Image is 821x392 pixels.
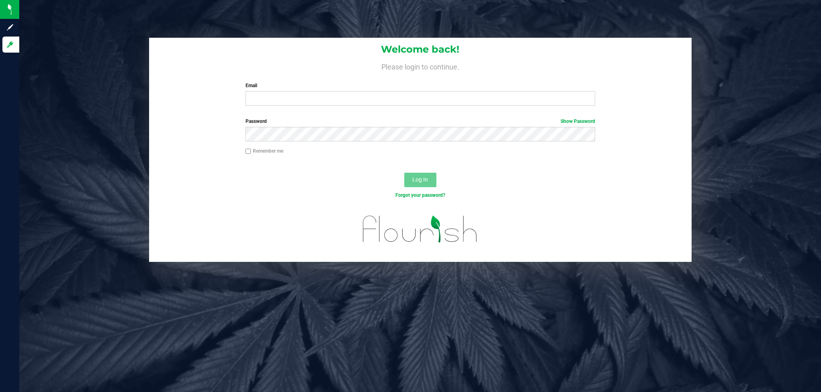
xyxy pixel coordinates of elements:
[404,173,436,187] button: Log In
[561,118,595,124] a: Show Password
[352,207,488,251] img: flourish_logo.svg
[149,44,692,55] h1: Welcome back!
[6,41,14,49] inline-svg: Log in
[246,118,267,124] span: Password
[6,23,14,31] inline-svg: Sign up
[395,192,445,198] a: Forgot your password?
[246,149,251,154] input: Remember me
[246,82,595,89] label: Email
[246,147,283,155] label: Remember me
[412,176,428,183] span: Log In
[149,61,692,71] h4: Please login to continue.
